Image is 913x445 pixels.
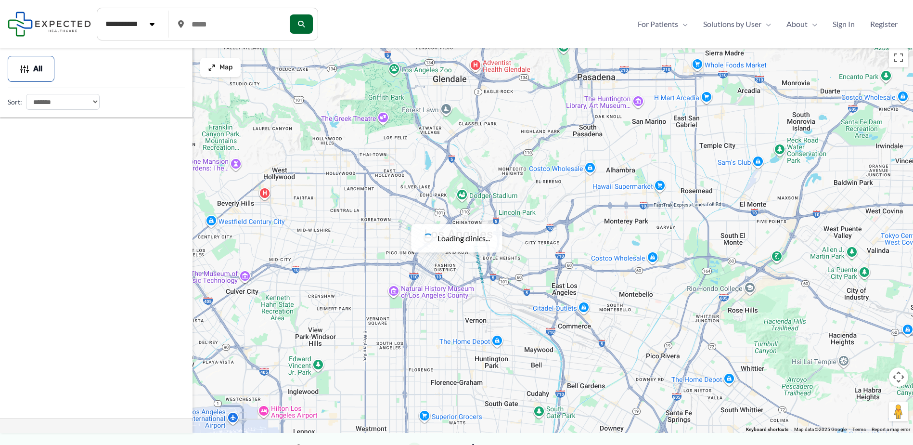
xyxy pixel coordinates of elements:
button: Keyboard shortcuts [746,426,788,433]
button: Map camera controls [889,367,908,387]
span: Solutions by User [703,17,761,31]
span: Menu Toggle [678,17,688,31]
button: Toggle fullscreen view [889,48,908,67]
a: Sign In [825,17,862,31]
span: Register [870,17,898,31]
span: For Patients [638,17,678,31]
a: AboutMenu Toggle [779,17,825,31]
span: Menu Toggle [761,17,771,31]
button: All [8,56,54,82]
span: All [33,65,42,72]
span: Loading clinics... [437,231,490,246]
span: Menu Toggle [808,17,817,31]
a: Solutions by UserMenu Toggle [695,17,779,31]
span: Map data ©2025 Google [794,427,847,432]
img: Expected Healthcare Logo - side, dark font, small [8,12,91,36]
span: Map [219,64,233,72]
img: Filter [20,64,29,74]
button: Drag Pegman onto the map to open Street View [889,402,908,421]
img: Maximize [208,64,216,71]
span: About [786,17,808,31]
a: For PatientsMenu Toggle [630,17,695,31]
button: Map [200,58,241,77]
label: Sort: [8,96,22,108]
span: Sign In [833,17,855,31]
a: Report a map error [872,427,910,432]
a: Register [862,17,905,31]
a: Terms (opens in new tab) [852,427,866,432]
